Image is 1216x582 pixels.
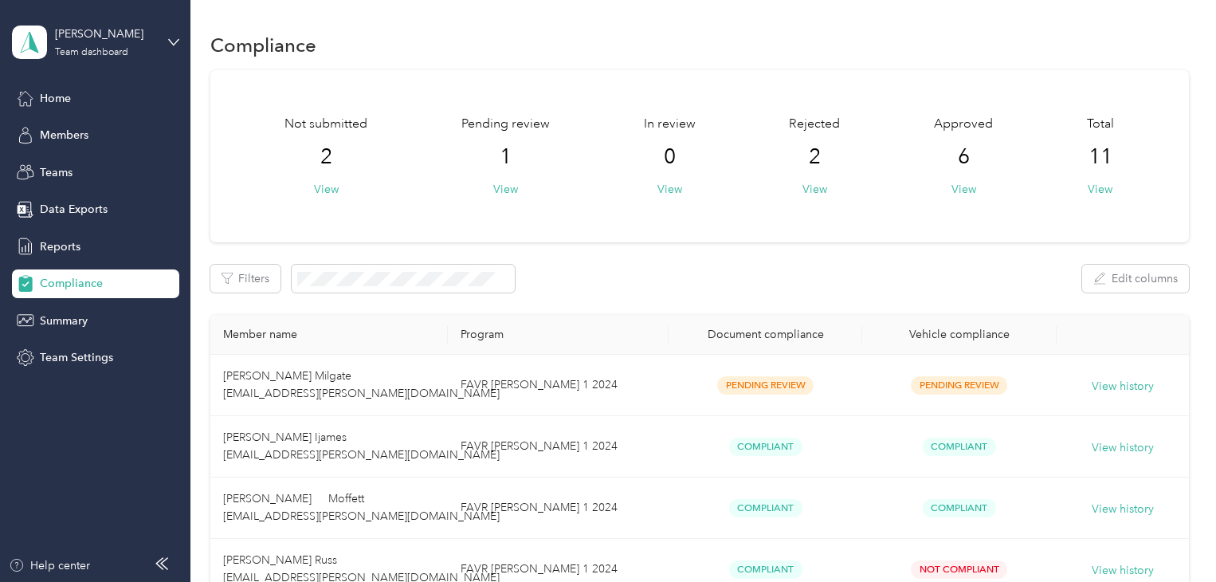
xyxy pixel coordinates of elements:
[1089,144,1112,170] span: 11
[681,328,849,341] div: Document compliance
[461,115,550,134] span: Pending review
[55,26,155,42] div: [PERSON_NAME]
[717,376,814,395] span: Pending Review
[210,265,280,293] button: Filters
[911,560,1007,579] span: Not Compliant
[951,181,976,198] button: View
[934,115,993,134] span: Approved
[9,557,90,574] button: Help center
[40,349,113,366] span: Team Settings
[448,416,669,478] td: FAVR Bev 1 2024
[809,144,821,170] span: 2
[448,478,669,539] td: FAVR Bev 1 2024
[1092,501,1154,518] button: View history
[210,37,316,53] h1: Compliance
[911,376,1007,395] span: Pending Review
[657,181,682,198] button: View
[284,115,367,134] span: Not submitted
[500,144,512,170] span: 1
[1088,181,1112,198] button: View
[448,355,669,416] td: FAVR Bev 1 2024
[1092,562,1154,580] button: View history
[729,560,802,579] span: Compliant
[320,144,332,170] span: 2
[729,438,802,456] span: Compliant
[1082,265,1189,293] button: Edit columns
[40,164,73,181] span: Teams
[789,115,840,134] span: Rejected
[40,238,80,255] span: Reports
[448,315,669,355] th: Program
[664,144,676,170] span: 0
[40,275,103,292] span: Compliance
[958,144,970,170] span: 6
[875,328,1043,341] div: Vehicle compliance
[1127,493,1216,582] iframe: Everlance-gr Chat Button Frame
[644,115,696,134] span: In review
[55,48,128,57] div: Team dashboard
[1087,115,1114,134] span: Total
[223,431,500,462] span: [PERSON_NAME] Ijames [EMAIL_ADDRESS][PERSON_NAME][DOMAIN_NAME]
[210,315,449,355] th: Member name
[729,499,802,517] span: Compliant
[1092,378,1154,395] button: View history
[40,313,88,329] span: Summary
[40,127,88,144] span: Members
[493,181,518,198] button: View
[923,499,996,517] span: Compliant
[223,369,500,400] span: [PERSON_NAME] Milgate [EMAIL_ADDRESS][PERSON_NAME][DOMAIN_NAME]
[1092,439,1154,457] button: View history
[314,181,339,198] button: View
[223,492,500,523] span: [PERSON_NAME] Moffett [EMAIL_ADDRESS][PERSON_NAME][DOMAIN_NAME]
[40,201,108,218] span: Data Exports
[40,90,71,107] span: Home
[802,181,827,198] button: View
[923,438,996,456] span: Compliant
